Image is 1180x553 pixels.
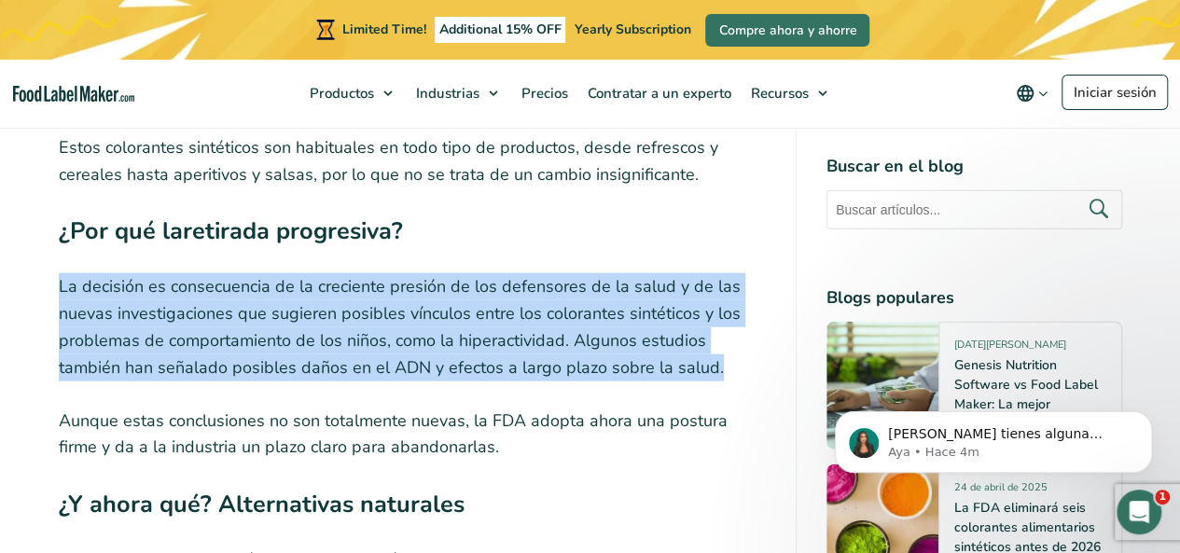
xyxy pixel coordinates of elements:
[59,273,766,380] p: La decisión es consecuencia de la creciente presión de los defensores de la salud y de las nuevas...
[826,153,1122,178] h4: Buscar en el blog
[1062,75,1168,110] a: Iniciar sesión
[516,84,570,103] span: Precios
[512,60,574,127] a: Precios
[574,21,690,38] span: Yearly Subscription
[59,488,465,520] strong: ¿Y ahora qué? Alternativas naturales
[59,214,766,258] h3: retirada progresiva?
[59,214,183,247] strong: ¿Por qué la
[582,84,733,103] span: Contratar a un experto
[1117,490,1161,534] iframe: Intercom live chat
[1155,490,1170,505] span: 1
[410,84,481,103] span: Industrias
[807,372,1180,503] iframe: Intercom notifications mensaje
[745,84,811,103] span: Recursos
[826,284,1122,310] h4: Blogs populares
[742,60,837,127] a: Recursos
[435,17,566,43] span: Additional 15% OFF
[300,60,402,127] a: Productos
[705,14,869,47] a: Compre ahora y ahorre
[826,189,1122,228] input: Buscar artículos...
[407,60,507,127] a: Industrias
[59,408,766,462] p: Aunque estas conclusiones no son totalmente nuevas, la FDA adopta ahora una postura firme y da a ...
[578,60,737,127] a: Contratar a un experto
[59,134,766,188] p: Estos colorantes sintéticos son habituales en todo tipo de productos, desde refrescos y cereales ...
[954,355,1098,432] a: Genesis Nutrition Software vs Food Label Maker: La mejor alternativa
[342,21,426,38] span: Limited Time!
[954,337,1066,358] span: [DATE][PERSON_NAME]
[304,84,376,103] span: Productos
